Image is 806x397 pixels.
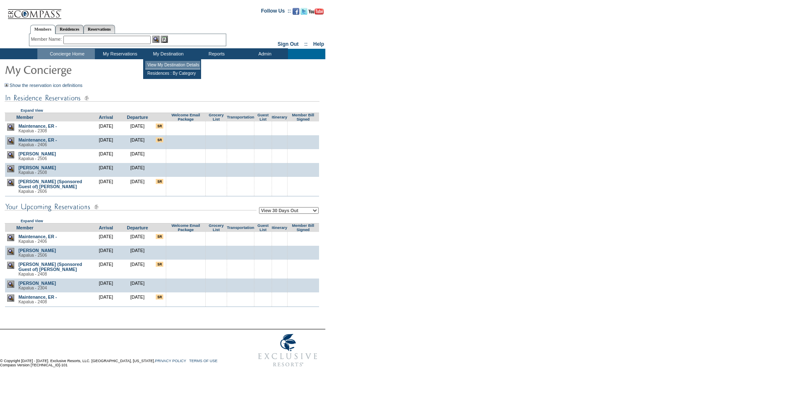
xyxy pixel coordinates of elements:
[216,281,217,281] img: blank.gif
[122,306,153,325] td: [DATE]
[18,272,47,276] span: Kapalua - 2408
[18,239,47,244] span: Kapalua - 2406
[122,232,153,246] td: [DATE]
[18,300,47,304] span: Kapalua - 2408
[95,49,143,59] td: My Reservations
[186,294,186,295] img: blank.gif
[18,234,57,239] a: Maintenance, ER -
[189,359,218,363] a: TERMS OF USE
[31,36,63,43] div: Member Name:
[261,7,291,17] td: Follow Us ::
[18,142,47,147] span: Kapalua - 2406
[227,115,254,119] a: Transportation
[250,329,325,371] img: Exclusive Resorts
[18,170,47,175] span: Kapalua - 2508
[122,260,153,279] td: [DATE]
[18,253,47,258] span: Kapalua - 2506
[152,36,160,43] img: View
[55,25,84,34] a: Residences
[241,294,241,295] img: blank.gif
[156,294,163,300] input: There are special requests for this reservation!
[277,41,298,47] a: Sign Out
[21,108,43,113] a: Expand View
[18,151,56,156] a: [PERSON_NAME]
[90,232,122,246] td: [DATE]
[272,226,287,230] a: Itinerary
[7,234,14,241] img: view
[186,262,186,262] img: blank.gif
[241,124,241,124] img: blank.gif
[209,113,224,121] a: Grocery List
[7,124,14,131] img: view
[241,262,241,262] img: blank.gif
[7,137,14,145] img: view
[293,11,299,16] a: Become our fan on Facebook
[7,262,14,269] img: view
[145,61,200,69] td: View My Destination Details
[155,359,186,363] a: PRIVACY POLICY
[301,11,307,16] a: Follow us on Twitter
[18,137,57,142] a: Maintenance, ER -
[257,113,268,121] a: Guest List
[90,135,122,149] td: [DATE]
[227,226,254,230] a: Transportation
[90,246,122,260] td: [DATE]
[156,137,163,142] input: There are special requests for this reservation!
[18,286,47,290] span: Kapalua - 2304
[156,124,163,129] input: There are special requests for this reservation!
[191,49,240,59] td: Reports
[122,135,153,149] td: [DATE]
[156,262,163,267] input: There are special requests for this reservation!
[21,219,43,223] a: Expand View
[7,248,14,255] img: view
[122,196,153,210] td: [DATE]
[90,149,122,163] td: [DATE]
[18,294,57,300] a: Maintenance, ER -
[90,260,122,279] td: [DATE]
[7,179,14,186] img: view
[16,225,34,230] a: Member
[257,223,268,232] a: Guest List
[90,163,122,177] td: [DATE]
[18,281,56,286] a: [PERSON_NAME]
[7,294,14,302] img: view
[18,262,82,272] a: [PERSON_NAME] (Sponsored Guest of) [PERSON_NAME]
[99,225,113,230] a: Arrival
[37,49,95,59] td: Concierge Home
[7,281,14,288] img: view
[309,11,324,16] a: Subscribe to our YouTube Channel
[7,151,14,158] img: view
[18,156,47,161] span: Kapalua - 2506
[272,115,287,119] a: Itinerary
[122,177,153,196] td: [DATE]
[127,115,148,120] a: Departure
[313,41,324,47] a: Help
